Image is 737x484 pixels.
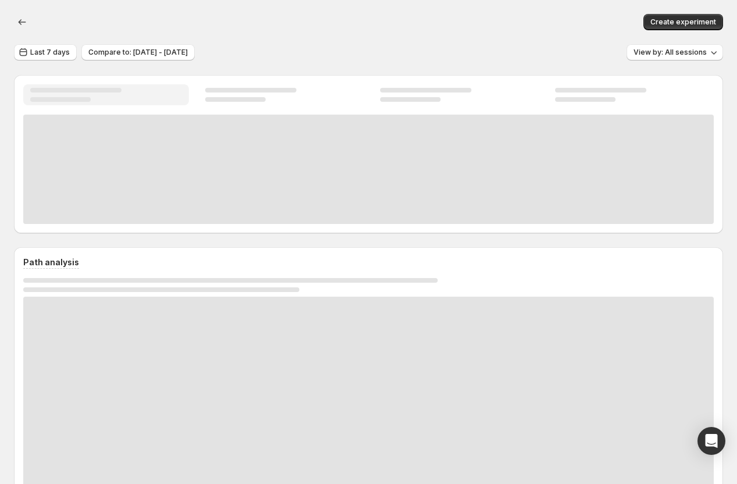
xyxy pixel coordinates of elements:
button: Create experiment [643,14,723,30]
span: View by: All sessions [634,48,707,57]
span: Compare to: [DATE] - [DATE] [88,48,188,57]
h3: Path analysis [23,257,79,268]
span: Create experiment [650,17,716,27]
button: View by: All sessions [627,44,723,61]
span: Last 7 days [30,48,70,57]
div: Open Intercom Messenger [697,427,725,455]
button: Last 7 days [14,44,77,61]
button: Compare to: [DATE] - [DATE] [81,44,195,61]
